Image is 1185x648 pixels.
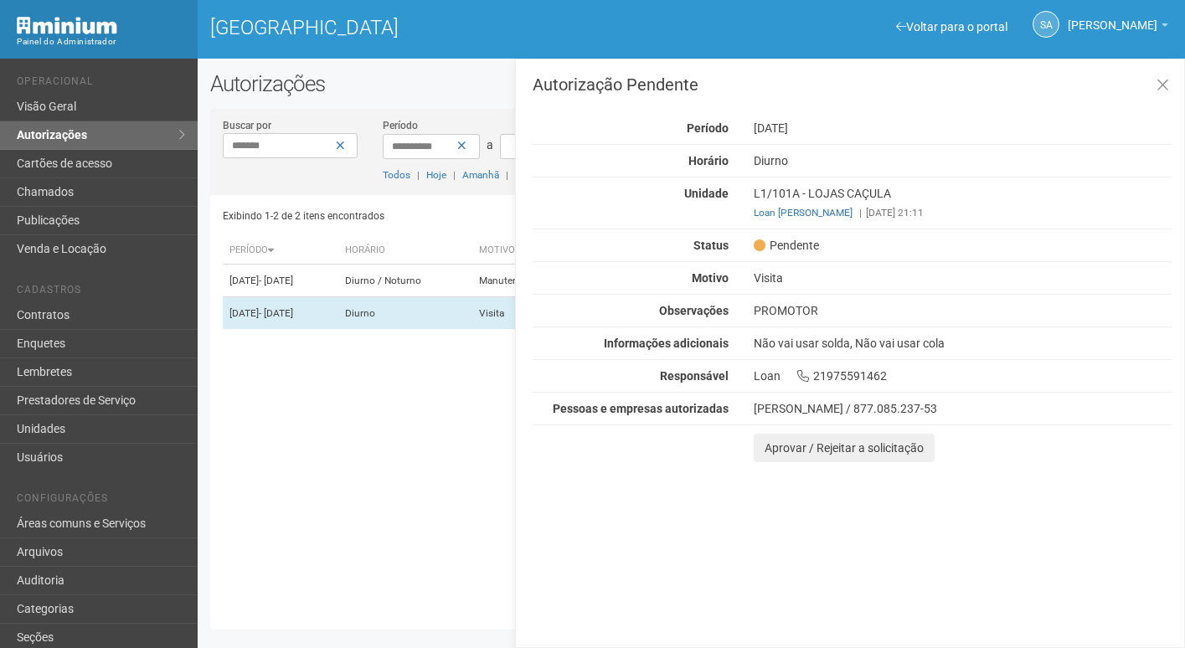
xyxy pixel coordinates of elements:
[383,118,418,133] label: Período
[741,303,1184,318] div: PROMOTOR
[17,492,185,510] li: Configurações
[754,207,853,219] a: Loan [PERSON_NAME]
[754,401,1172,416] div: [PERSON_NAME] / 877.085.237-53
[693,239,729,252] strong: Status
[506,169,508,181] span: |
[223,203,686,229] div: Exibindo 1-2 de 2 itens encontrados
[859,207,862,219] span: |
[426,169,446,181] a: Hoje
[487,138,493,152] span: a
[223,265,338,297] td: [DATE]
[259,307,293,319] span: - [DATE]
[688,154,729,167] strong: Horário
[741,368,1184,383] div: Loan 21975591462
[210,71,1172,96] h2: Autorizações
[1033,11,1059,38] a: SA
[417,169,420,181] span: |
[472,297,575,330] td: Visita
[17,34,185,49] div: Painel do Administrador
[533,76,1172,93] h3: Autorização Pendente
[383,169,410,181] a: Todos
[453,169,456,181] span: |
[223,297,338,330] td: [DATE]
[259,275,293,286] span: - [DATE]
[223,237,338,265] th: Período
[338,297,472,330] td: Diurno
[754,205,1172,220] div: [DATE] 21:11
[741,336,1184,351] div: Não vai usar solda, Não vai usar cola
[741,121,1184,136] div: [DATE]
[210,17,679,39] h1: [GEOGRAPHIC_DATA]
[17,284,185,301] li: Cadastros
[338,265,472,297] td: Diurno / Noturno
[741,153,1184,168] div: Diurno
[472,265,575,297] td: Manutenção
[338,237,472,265] th: Horário
[741,186,1184,220] div: L1/101A - LOJAS CAÇULA
[604,337,729,350] strong: Informações adicionais
[17,17,117,34] img: Minium
[223,118,271,133] label: Buscar por
[684,187,729,200] strong: Unidade
[896,20,1007,33] a: Voltar para o portal
[1068,3,1157,32] span: Silvio Anjos
[1068,21,1168,34] a: [PERSON_NAME]
[741,270,1184,285] div: Visita
[754,238,819,253] span: Pendente
[17,75,185,93] li: Operacional
[659,304,729,317] strong: Observações
[553,402,729,415] strong: Pessoas e empresas autorizadas
[462,169,499,181] a: Amanhã
[692,271,729,285] strong: Motivo
[754,434,935,462] button: Aprovar / Rejeitar a solicitação
[660,369,729,383] strong: Responsável
[687,121,729,135] strong: Período
[472,237,575,265] th: Motivo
